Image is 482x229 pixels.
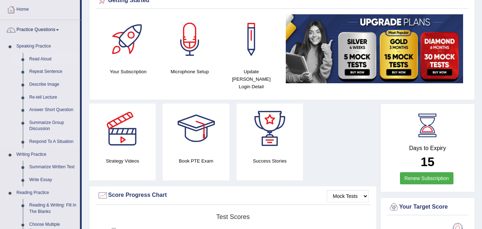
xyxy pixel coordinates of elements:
[89,157,156,165] h4: Strategy Videos
[286,14,463,83] img: small5.jpg
[26,78,80,91] a: Describe Image
[26,91,80,104] a: Re-tell Lecture
[26,53,80,66] a: Read Aloud
[237,157,303,165] h4: Success Stories
[97,190,369,201] div: Score Progress Chart
[400,172,454,184] a: Renew Subscription
[26,174,80,186] a: Write Essay
[389,145,467,151] h4: Days to Expiry
[101,68,156,75] h4: Your Subscription
[163,157,229,165] h4: Book PTE Exam
[26,161,80,174] a: Summarize Written Text
[26,116,80,135] a: Summarize Group Discussion
[163,68,217,75] h4: Microphone Setup
[13,40,80,53] a: Speaking Practice
[421,155,435,169] b: 15
[216,213,250,220] tspan: Test scores
[13,148,80,161] a: Writing Practice
[26,199,80,218] a: Reading & Writing: Fill In The Blanks
[26,65,80,78] a: Repeat Sentence
[224,68,279,90] h4: Update [PERSON_NAME] Login Detail
[13,186,80,199] a: Reading Practice
[0,20,80,38] a: Practice Questions
[26,104,80,116] a: Answer Short Question
[389,202,467,213] div: Your Target Score
[26,135,80,148] a: Respond To A Situation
